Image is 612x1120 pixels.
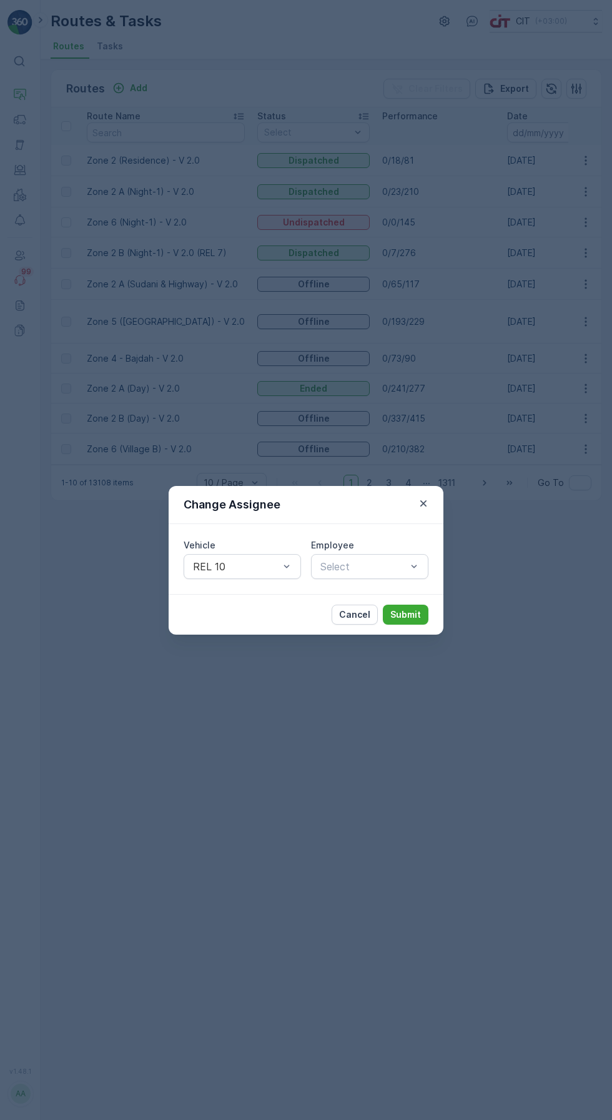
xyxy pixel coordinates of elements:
[332,605,378,625] button: Cancel
[184,496,280,513] p: Change Assignee
[390,608,421,621] p: Submit
[339,608,370,621] p: Cancel
[320,559,407,574] p: Select
[311,540,354,550] label: Employee
[184,540,215,550] label: Vehicle
[383,605,428,625] button: Submit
